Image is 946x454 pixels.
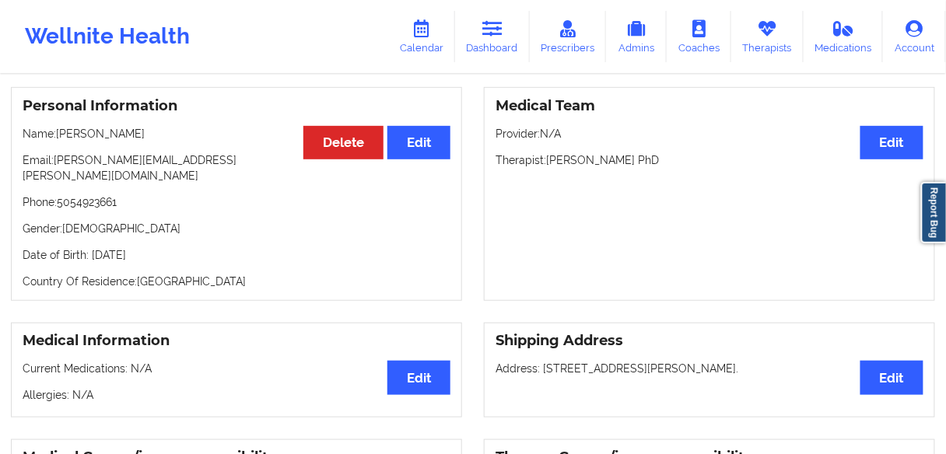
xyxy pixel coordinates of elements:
p: Address: [STREET_ADDRESS][PERSON_NAME]. [496,361,923,376]
p: Current Medications: N/A [23,361,450,376]
button: Delete [303,126,384,159]
a: Dashboard [455,11,530,62]
button: Edit [387,361,450,394]
button: Edit [387,126,450,159]
a: Calendar [388,11,455,62]
p: Country Of Residence: [GEOGRAPHIC_DATA] [23,274,450,289]
h3: Medical Team [496,97,923,115]
p: Gender: [DEMOGRAPHIC_DATA] [23,221,450,236]
p: Therapist: [PERSON_NAME] PhD [496,152,923,168]
a: Medications [804,11,884,62]
a: Report Bug [921,182,946,243]
p: Email: [PERSON_NAME][EMAIL_ADDRESS][PERSON_NAME][DOMAIN_NAME] [23,152,450,183]
a: Prescribers [530,11,607,62]
p: Date of Birth: [DATE] [23,247,450,263]
button: Edit [860,361,923,394]
h3: Personal Information [23,97,450,115]
p: Allergies: N/A [23,387,450,403]
h3: Shipping Address [496,332,923,350]
a: Therapists [731,11,804,62]
p: Provider: N/A [496,126,923,141]
p: Name: [PERSON_NAME] [23,126,450,141]
a: Coaches [667,11,731,62]
h3: Medical Information [23,332,450,350]
a: Account [883,11,946,62]
button: Edit [860,126,923,159]
a: Admins [606,11,667,62]
p: Phone: 5054923661 [23,194,450,210]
